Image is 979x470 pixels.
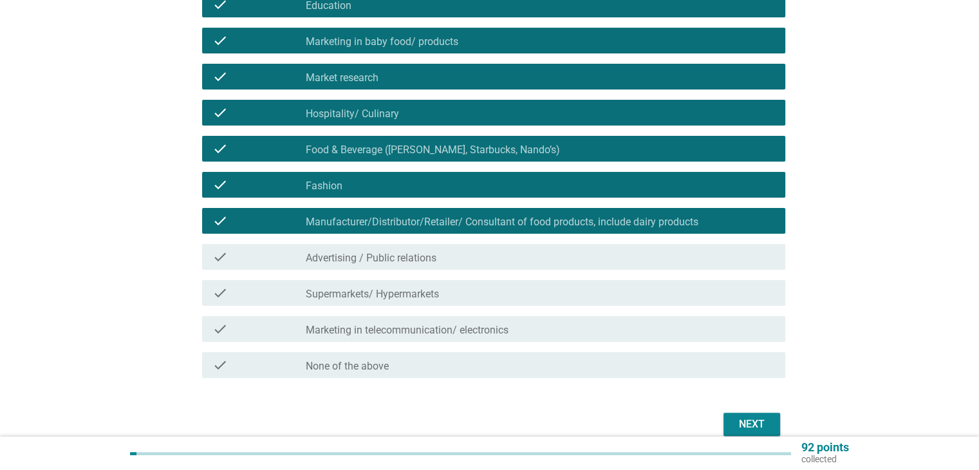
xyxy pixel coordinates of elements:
[306,216,698,229] label: Manufacturer/Distributor/Retailer/ Consultant of food products, include dairy products
[306,252,436,265] label: Advertising / Public relations
[734,417,770,432] div: Next
[306,324,508,337] label: Marketing in telecommunication/ electronics
[212,141,228,156] i: check
[212,285,228,301] i: check
[212,357,228,373] i: check
[801,442,849,453] p: 92 points
[306,288,439,301] label: Supermarkets/ Hypermarkets
[306,180,342,193] label: Fashion
[306,71,378,84] label: Market research
[212,321,228,337] i: check
[306,360,389,373] label: None of the above
[212,249,228,265] i: check
[306,35,458,48] label: Marketing in baby food/ products
[212,69,228,84] i: check
[723,413,780,436] button: Next
[306,108,399,120] label: Hospitality/ Culinary
[306,144,560,156] label: Food & Beverage ([PERSON_NAME], Starbucks, Nando’s)
[212,33,228,48] i: check
[212,105,228,120] i: check
[212,213,228,229] i: check
[212,177,228,193] i: check
[801,453,849,465] p: collected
